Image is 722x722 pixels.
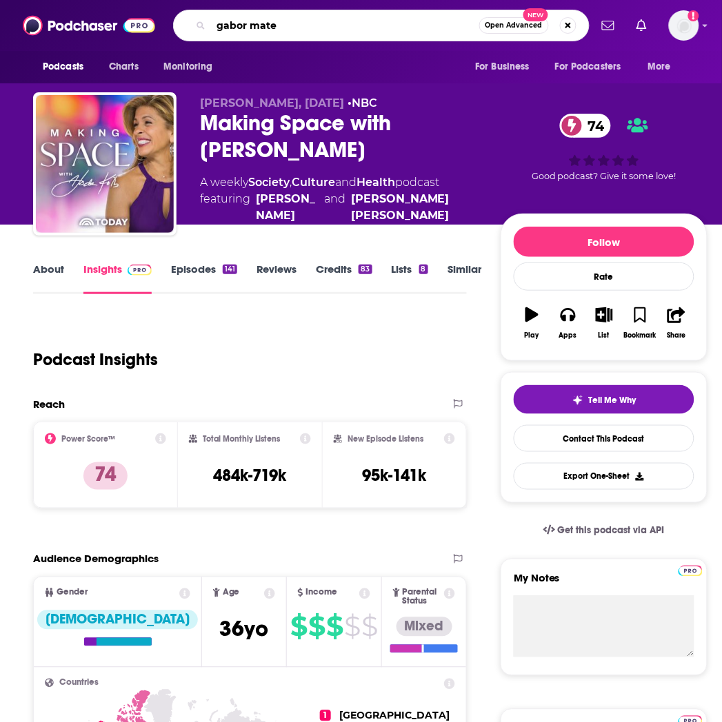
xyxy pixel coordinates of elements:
[639,54,689,80] button: open menu
[532,171,676,181] span: Good podcast? Give it some love!
[320,710,331,721] span: 1
[292,176,335,189] a: Culture
[257,262,297,294] a: Reviews
[33,398,65,411] h2: Reach
[352,96,377,110] a: NBC
[348,434,423,444] h2: New Episode Listens
[348,96,377,110] span: •
[256,191,319,224] a: Hoda Kotb
[559,331,577,340] div: Apps
[326,616,343,638] span: $
[667,331,685,340] div: Share
[514,385,694,414] button: tell me why sparkleTell Me Why
[448,262,481,294] a: Similar
[223,265,237,274] div: 141
[525,331,539,340] div: Play
[648,57,672,76] span: More
[59,679,99,688] span: Countries
[357,176,395,189] a: Health
[100,54,147,80] a: Charts
[43,57,83,76] span: Podcasts
[220,616,269,643] span: 36 yo
[33,349,158,370] h1: Podcast Insights
[203,434,281,444] h2: Total Monthly Listens
[631,14,652,37] a: Show notifications dropdown
[550,298,586,348] button: Apps
[61,434,115,444] h2: Power Score™
[586,298,622,348] button: List
[669,10,699,41] button: Show profile menu
[316,262,372,294] a: Credits83
[248,176,290,189] a: Society
[622,298,658,348] button: Bookmark
[403,588,442,606] span: Parental Status
[154,54,230,80] button: open menu
[688,10,699,21] svg: Add a profile image
[669,10,699,41] img: User Profile
[33,553,159,566] h2: Audience Demographics
[83,262,152,294] a: InsightsPodchaser Pro
[679,564,703,577] a: Pro website
[514,262,694,291] div: Rate
[514,572,694,596] label: My Notes
[36,95,174,233] a: Making Space with Hoda Kotb
[211,14,479,37] input: Search podcasts, credits, & more...
[57,588,88,597] span: Gender
[324,191,345,224] span: and
[171,262,237,294] a: Episodes141
[419,265,428,274] div: 8
[339,710,450,722] span: [GEOGRAPHIC_DATA]
[128,265,152,276] img: Podchaser Pro
[558,525,665,537] span: Get this podcast via API
[679,566,703,577] img: Podchaser Pro
[363,466,427,486] h3: 95k-141k
[572,395,583,406] img: tell me why sparkle
[397,617,452,637] div: Mixed
[514,227,694,257] button: Follow
[308,616,325,638] span: $
[359,265,372,274] div: 83
[546,54,641,80] button: open menu
[514,463,694,490] button: Export One-Sheet
[392,262,428,294] a: Lists8
[223,588,240,597] span: Age
[560,114,611,138] a: 74
[214,466,287,486] h3: 484k-719k
[669,10,699,41] span: Logged in as hmill
[574,114,611,138] span: 74
[514,298,550,348] button: Play
[33,54,101,80] button: open menu
[290,176,292,189] span: ,
[290,616,307,638] span: $
[351,191,479,224] div: [PERSON_NAME] [PERSON_NAME]
[555,57,621,76] span: For Podcasters
[589,395,636,406] span: Tell Me Why
[344,616,360,638] span: $
[33,262,64,294] a: About
[361,616,377,638] span: $
[523,8,548,21] span: New
[465,54,547,80] button: open menu
[659,298,694,348] button: Share
[173,10,590,41] div: Search podcasts, credits, & more...
[83,462,128,490] p: 74
[501,96,708,199] div: 74Good podcast? Give it some love!
[479,17,549,34] button: Open AdvancedNew
[23,12,155,39] img: Podchaser - Follow, Share and Rate Podcasts
[475,57,530,76] span: For Business
[200,191,479,224] span: featuring
[200,174,479,224] div: A weekly podcast
[599,331,610,340] div: List
[37,610,198,630] div: [DEMOGRAPHIC_DATA]
[306,588,338,597] span: Income
[109,57,139,76] span: Charts
[514,425,694,452] a: Contact This Podcast
[163,57,212,76] span: Monitoring
[200,96,344,110] span: [PERSON_NAME], [DATE]
[624,331,656,340] div: Bookmark
[532,514,676,548] a: Get this podcast via API
[485,22,543,29] span: Open Advanced
[335,176,357,189] span: and
[596,14,620,37] a: Show notifications dropdown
